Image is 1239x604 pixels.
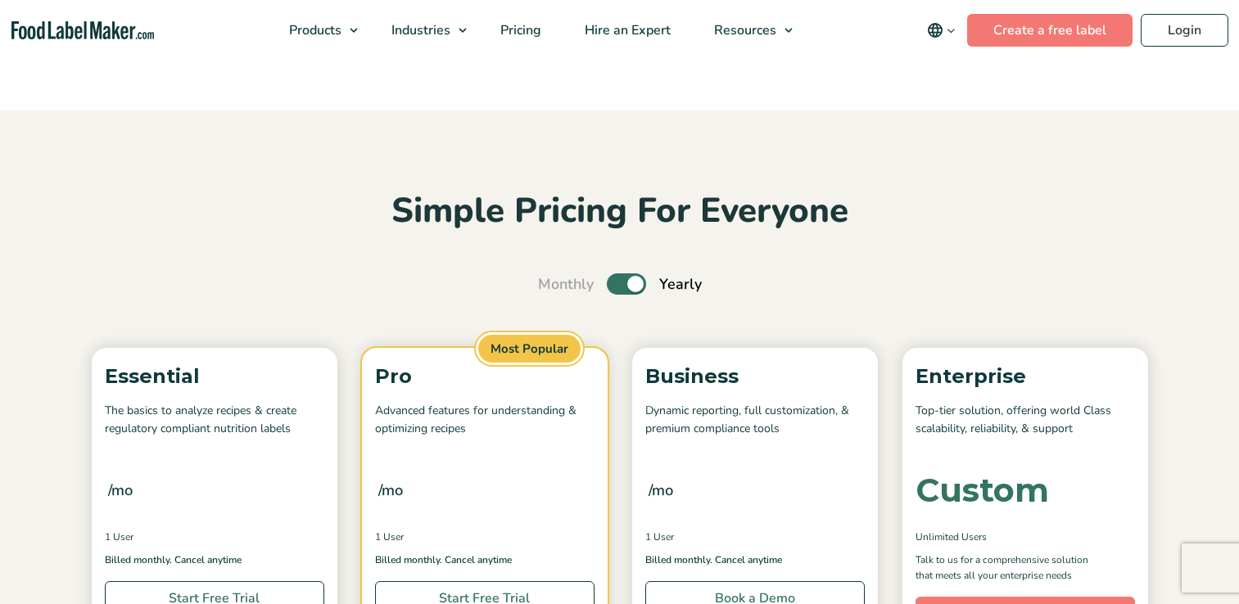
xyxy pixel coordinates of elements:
[916,402,1135,439] p: Top-tier solution, offering world Class scalability, reliability, & support
[495,21,543,39] span: Pricing
[105,530,133,544] span: 1 User
[967,14,1133,47] a: Create a free label
[375,402,595,439] p: Advanced features for understanding & optimizing recipes
[108,479,133,502] span: /mo
[105,552,324,568] p: Billed monthly. Cancel anytime
[916,530,987,544] span: Unlimited Users
[659,273,702,295] span: Yearly
[916,474,1049,507] div: Custom
[375,361,595,392] p: Pro
[105,402,324,439] p: The basics to analyze recipes & create regulatory compliant nutrition labels
[105,361,324,392] p: Essential
[916,361,1135,392] p: Enterprise
[645,402,865,439] p: Dynamic reporting, full customization, & premium compliance tools
[538,273,594,295] span: Monthly
[580,21,672,39] span: Hire an Expert
[607,273,646,295] label: Toggle
[375,530,404,544] span: 1 User
[84,189,1156,234] h2: Simple Pricing For Everyone
[645,552,865,568] p: Billed monthly. Cancel anytime
[387,21,452,39] span: Industries
[378,479,403,502] span: /mo
[709,21,778,39] span: Resources
[916,552,1104,584] p: Talk to us for a comprehensive solution that meets all your enterprise needs
[476,332,583,366] span: Most Popular
[645,530,674,544] span: 1 User
[645,361,865,392] p: Business
[649,479,673,502] span: /mo
[284,21,343,39] span: Products
[1141,14,1228,47] a: Login
[375,552,595,568] p: Billed monthly. Cancel anytime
